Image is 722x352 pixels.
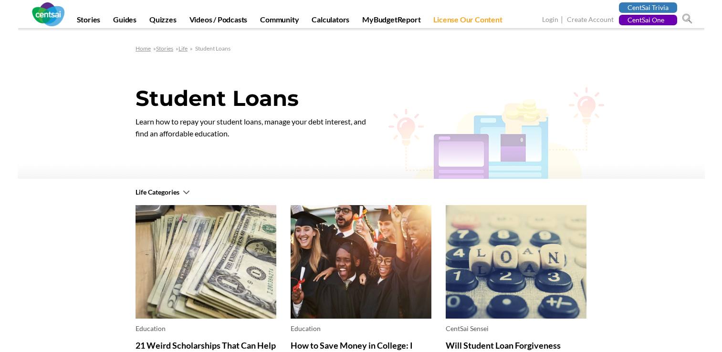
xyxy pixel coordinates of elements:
img: CentSai [32,2,64,26]
a: Create Account [567,15,614,25]
h1: Student Loans [136,85,586,115]
a: Login [542,15,558,25]
a: Life [178,45,188,52]
a: Quizzes [144,15,182,28]
a: Home [136,45,151,52]
img: How to Save Money in College: I Graduated $25,000 Richer! [291,205,431,319]
a: Stories [156,45,173,52]
a: Education [291,324,321,332]
a: Community [254,15,304,28]
a: Stories [71,15,106,28]
img: 21 Weird Scholarships That Can Help You Afford College [136,205,276,319]
a: License Our Content [428,15,508,28]
a: Calculators [306,15,355,28]
a: Guides [107,15,142,28]
a: MyBudgetReport [356,15,426,28]
a: CentSai One [619,15,677,25]
img: Will Student Loan Forgiveness Actually Happen? [446,205,586,319]
span: » » » [136,45,230,52]
p: Learn how to repay your student loans, manage your debt interest, and find an affordable education. [136,115,369,139]
span: Student Loans [195,45,230,52]
span: | [560,14,565,25]
a: Videos / Podcasts [184,15,253,28]
a: CentSai Trivia [619,2,677,13]
a: Education [136,324,166,332]
a: CentSai Sensei [446,324,489,332]
a: Life Categories [136,188,190,196]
